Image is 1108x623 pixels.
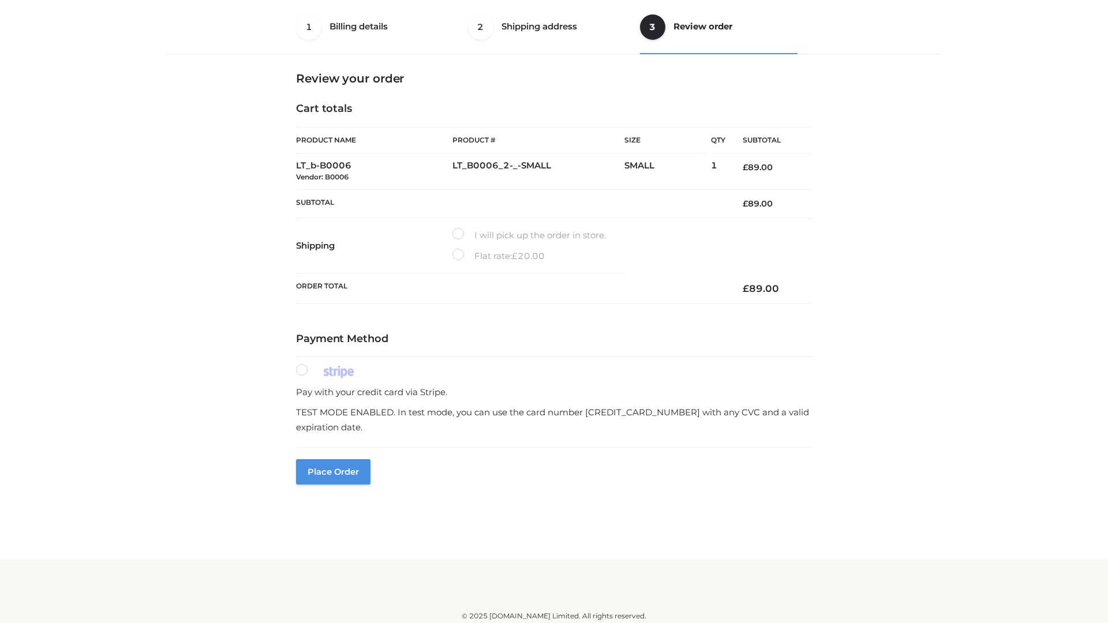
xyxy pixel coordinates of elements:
bdi: 89.00 [743,198,773,209]
h4: Cart totals [296,103,812,115]
th: Size [624,127,705,153]
span: £ [743,198,748,209]
th: Qty [711,127,725,153]
label: I will pick up the order in store. [452,228,606,243]
small: Vendor: B0006 [296,172,349,181]
bdi: 89.00 [743,162,773,172]
th: Product Name [296,127,452,153]
label: Flat rate: [452,249,545,264]
button: Place order [296,459,370,485]
span: £ [743,283,749,294]
td: LT_B0006_2-_-SMALL [452,153,624,190]
span: £ [512,250,518,261]
div: © 2025 [DOMAIN_NAME] Limited. All rights reserved. [171,610,937,622]
th: Shipping [296,218,452,273]
bdi: 20.00 [512,250,545,261]
td: 1 [711,153,725,190]
span: £ [743,162,748,172]
th: Subtotal [296,189,725,217]
td: SMALL [624,153,711,190]
th: Order Total [296,273,725,304]
td: LT_b-B0006 [296,153,452,190]
th: Subtotal [725,127,812,153]
h3: Review your order [296,72,812,85]
p: TEST MODE ENABLED. In test mode, you can use the card number [CREDIT_CARD_NUMBER] with any CVC an... [296,405,812,434]
th: Product # [452,127,624,153]
p: Pay with your credit card via Stripe. [296,385,812,400]
h4: Payment Method [296,333,812,346]
bdi: 89.00 [743,283,779,294]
